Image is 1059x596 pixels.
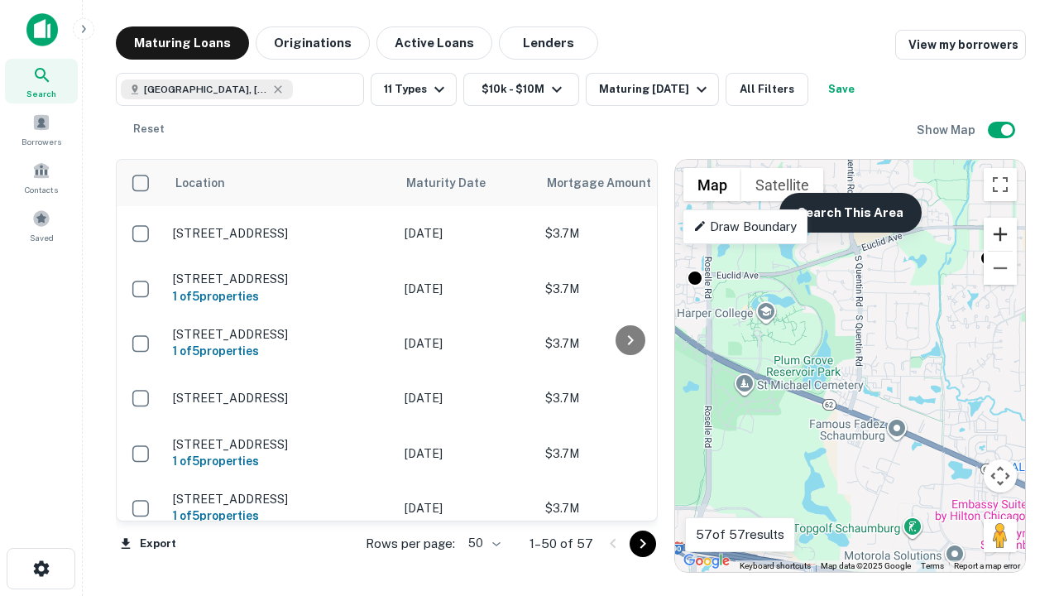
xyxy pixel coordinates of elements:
[165,160,396,206] th: Location
[529,534,593,554] p: 1–50 of 57
[173,391,388,406] p: [STREET_ADDRESS]
[405,334,529,353] p: [DATE]
[406,173,507,193] span: Maturity Date
[954,561,1020,570] a: Report a map error
[462,531,503,555] div: 50
[984,519,1017,552] button: Drag Pegman onto the map to open Street View
[499,26,598,60] button: Lenders
[25,183,58,196] span: Contacts
[144,82,268,97] span: [GEOGRAPHIC_DATA], [GEOGRAPHIC_DATA]
[5,203,78,248] a: Saved
[376,26,492,60] button: Active Loans
[173,452,388,470] h6: 1 of 5 properties
[586,73,719,106] button: Maturing [DATE]
[5,155,78,199] a: Contacts
[984,218,1017,251] button: Zoom in
[675,160,1025,572] div: 0 0
[741,168,823,201] button: Show satellite imagery
[405,280,529,298] p: [DATE]
[256,26,370,60] button: Originations
[405,389,529,407] p: [DATE]
[779,193,922,233] button: Search This Area
[984,252,1017,285] button: Zoom out
[545,445,711,463] p: $3.7M
[895,30,1026,60] a: View my borrowers
[405,224,529,243] p: [DATE]
[917,121,978,139] h6: Show Map
[545,334,711,353] p: $3.7M
[173,507,388,525] h6: 1 of 5 properties
[122,113,175,146] button: Reset
[693,217,797,237] p: Draw Boundary
[630,531,656,557] button: Go to next page
[173,272,388,286] p: [STREET_ADDRESS]
[679,550,734,572] img: Google
[740,560,811,572] button: Keyboard shortcuts
[463,73,579,106] button: $10k - $10M
[173,226,388,241] p: [STREET_ADDRESS]
[921,561,944,570] a: Terms (opens in new tab)
[173,437,388,452] p: [STREET_ADDRESS]
[976,411,1059,490] iframe: Chat Widget
[679,550,734,572] a: Open this area in Google Maps (opens a new window)
[537,160,719,206] th: Mortgage Amount
[26,87,56,100] span: Search
[545,224,711,243] p: $3.7M
[545,389,711,407] p: $3.7M
[173,342,388,360] h6: 1 of 5 properties
[173,287,388,305] h6: 1 of 5 properties
[396,160,537,206] th: Maturity Date
[116,531,180,556] button: Export
[405,445,529,463] p: [DATE]
[696,525,784,545] p: 57 of 57 results
[599,79,712,99] div: Maturing [DATE]
[683,168,741,201] button: Show street map
[173,492,388,507] p: [STREET_ADDRESS]
[371,73,457,106] button: 11 Types
[22,135,61,148] span: Borrowers
[815,73,868,106] button: Save your search to get updates of matches that match your search criteria.
[5,107,78,151] a: Borrowers
[545,499,711,517] p: $3.7M
[366,534,455,554] p: Rows per page:
[547,173,673,193] span: Mortgage Amount
[5,59,78,103] a: Search
[116,26,249,60] button: Maturing Loans
[545,280,711,298] p: $3.7M
[984,168,1017,201] button: Toggle fullscreen view
[26,13,58,46] img: capitalize-icon.png
[173,327,388,342] p: [STREET_ADDRESS]
[726,73,808,106] button: All Filters
[821,561,911,570] span: Map data ©2025 Google
[30,231,54,244] span: Saved
[405,499,529,517] p: [DATE]
[175,173,225,193] span: Location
